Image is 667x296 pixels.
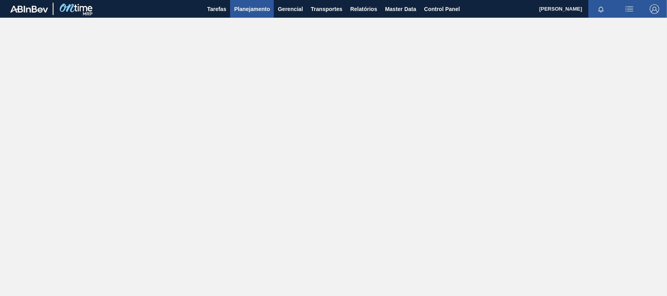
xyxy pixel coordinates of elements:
[350,4,377,14] span: Relatórios
[588,4,614,15] button: Notificações
[234,4,270,14] span: Planejamento
[650,4,659,14] img: Logout
[278,4,303,14] span: Gerencial
[311,4,342,14] span: Transportes
[385,4,416,14] span: Master Data
[424,4,460,14] span: Control Panel
[10,6,48,13] img: TNhmsLtSVTkK8tSr43FrP2fwEKptu5GPRR3wAAAABJRU5ErkJggg==
[207,4,227,14] span: Tarefas
[625,4,634,14] img: userActions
